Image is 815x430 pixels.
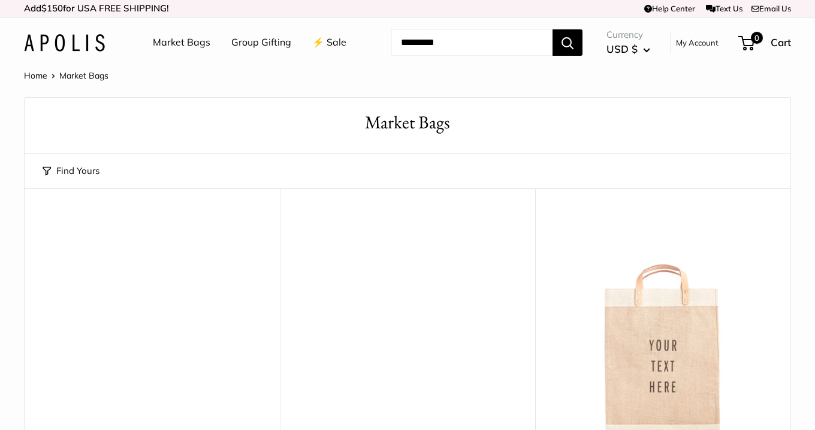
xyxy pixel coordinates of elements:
[676,35,719,50] a: My Account
[606,26,650,43] span: Currency
[553,29,582,56] button: Search
[751,4,791,13] a: Email Us
[606,43,638,55] span: USD $
[706,4,742,13] a: Text Us
[771,36,791,49] span: Cart
[41,2,63,14] span: $150
[43,110,772,136] h1: Market Bags
[43,163,99,179] button: Find Yours
[739,33,791,52] a: 0 Cart
[59,70,108,81] span: Market Bags
[24,70,47,81] a: Home
[391,29,553,56] input: Search...
[644,4,695,13] a: Help Center
[24,34,105,52] img: Apolis
[606,40,650,59] button: USD $
[153,34,210,52] a: Market Bags
[751,32,763,44] span: 0
[24,68,108,83] nav: Breadcrumb
[231,34,291,52] a: Group Gifting
[312,34,346,52] a: ⚡️ Sale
